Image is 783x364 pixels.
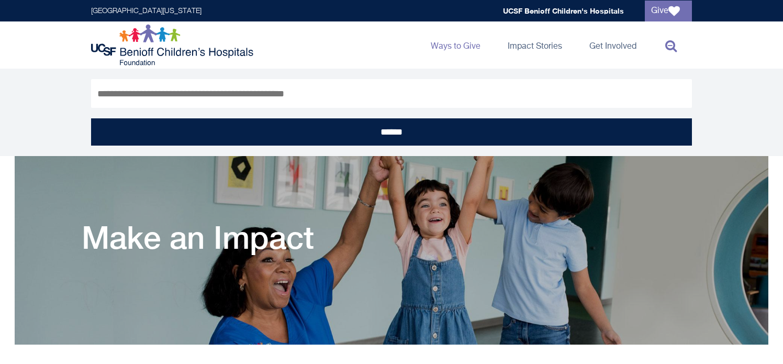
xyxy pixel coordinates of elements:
a: UCSF Benioff Children's Hospitals [503,6,624,15]
a: Get Involved [581,21,645,69]
img: Logo for UCSF Benioff Children's Hospitals Foundation [91,24,256,66]
a: Give [645,1,692,21]
a: Impact Stories [499,21,571,69]
a: Ways to Give [422,21,489,69]
h1: Make an Impact [82,219,314,256]
a: [GEOGRAPHIC_DATA][US_STATE] [91,7,202,15]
